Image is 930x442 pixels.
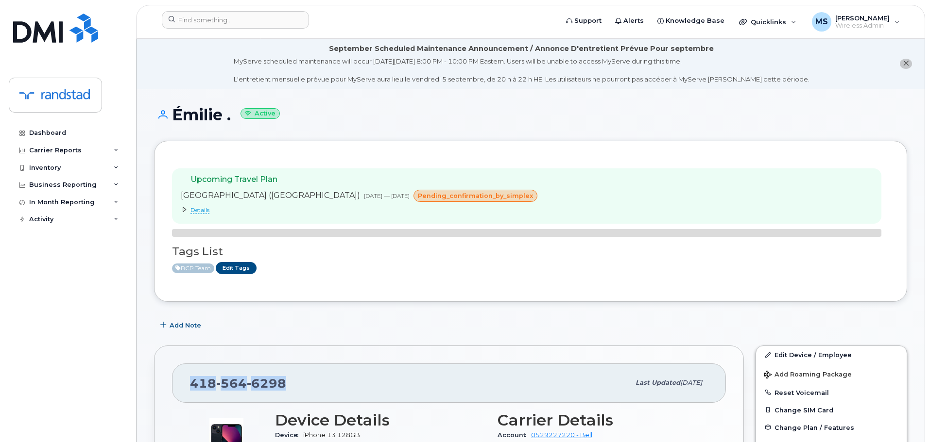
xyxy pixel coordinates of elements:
[756,384,907,401] button: Reset Voicemail
[764,371,852,380] span: Add Roaming Package
[275,411,486,429] h3: Device Details
[241,108,280,119] small: Active
[498,431,531,439] span: Account
[329,44,714,54] div: September Scheduled Maintenance Announcement / Annonce D'entretient Prévue Pour septembre
[172,246,889,258] h3: Tags List
[756,346,907,363] a: Edit Device / Employee
[775,424,854,431] span: Change Plan / Features
[900,59,912,69] button: close notification
[216,376,247,391] span: 564
[234,57,809,84] div: MyServe scheduled maintenance will occur [DATE][DATE] 8:00 PM - 10:00 PM Eastern. Users will be u...
[498,411,708,429] h3: Carrier Details
[275,431,303,439] span: Device
[247,376,286,391] span: 6298
[154,316,209,334] button: Add Note
[181,206,541,214] summary: Details
[154,106,907,123] h1: Émilie .
[364,192,410,199] span: [DATE] — [DATE]
[303,431,360,439] span: iPhone 13 128GB
[172,263,214,273] span: Active
[531,431,592,439] a: 0529227220 - Bell
[756,401,907,419] button: Change SIM Card
[756,419,907,436] button: Change Plan / Features
[190,376,286,391] span: 418
[756,364,907,384] button: Add Roaming Package
[181,191,360,200] span: [GEOGRAPHIC_DATA] ([GEOGRAPHIC_DATA])
[190,206,209,214] span: Details
[190,175,277,184] span: Upcoming Travel Plan
[418,191,533,200] span: pending_confirmation_by_simplex
[216,262,257,274] a: Edit Tags
[636,379,680,386] span: Last updated
[170,321,201,330] span: Add Note
[680,379,702,386] span: [DATE]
